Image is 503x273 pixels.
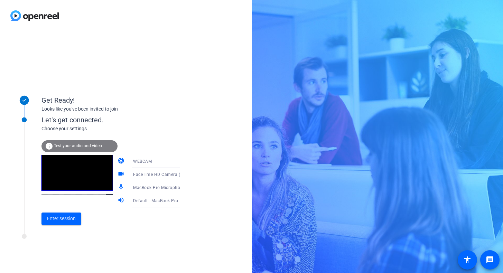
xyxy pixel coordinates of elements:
[133,159,152,164] span: WEBCAM
[41,115,194,125] div: Let's get connected.
[118,157,126,166] mat-icon: camera
[118,170,126,179] mat-icon: videocam
[133,171,204,177] span: FaceTime HD Camera (3A71:F4B5)
[41,105,180,113] div: Looks like you've been invited to join
[41,125,194,132] div: Choose your settings
[133,198,216,203] span: Default - MacBook Pro Speakers (Built-in)
[486,256,494,264] mat-icon: message
[118,183,126,192] mat-icon: mic_none
[41,213,81,225] button: Enter session
[47,215,76,222] span: Enter session
[54,143,102,148] span: Test your audio and video
[463,256,472,264] mat-icon: accessibility
[45,142,53,150] mat-icon: info
[118,197,126,205] mat-icon: volume_up
[133,185,204,190] span: MacBook Pro Microphone (Built-in)
[41,95,180,105] div: Get Ready!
